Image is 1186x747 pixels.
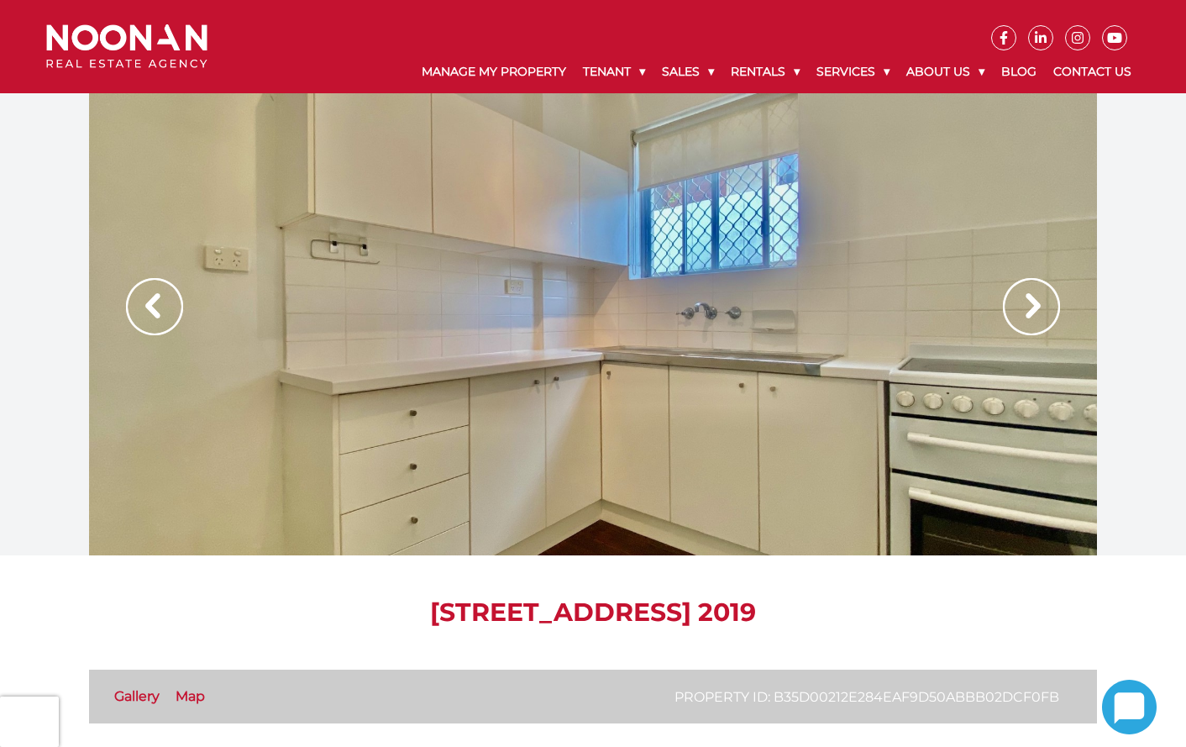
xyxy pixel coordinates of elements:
img: Arrow slider [126,278,183,335]
img: Noonan Real Estate Agency [46,24,207,69]
a: Tenant [575,50,653,93]
p: Property ID: b35d00212e284eaf9d50abbb02dcf0fb [674,687,1059,708]
a: Blog [993,50,1045,93]
a: Gallery [114,688,160,704]
a: Rentals [722,50,808,93]
a: Sales [653,50,722,93]
a: Contact Us [1045,50,1140,93]
a: Manage My Property [413,50,575,93]
a: Map [176,688,205,704]
a: Services [808,50,898,93]
a: About Us [898,50,993,93]
h1: [STREET_ADDRESS] 2019 [89,597,1097,628]
img: Arrow slider [1003,278,1060,335]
